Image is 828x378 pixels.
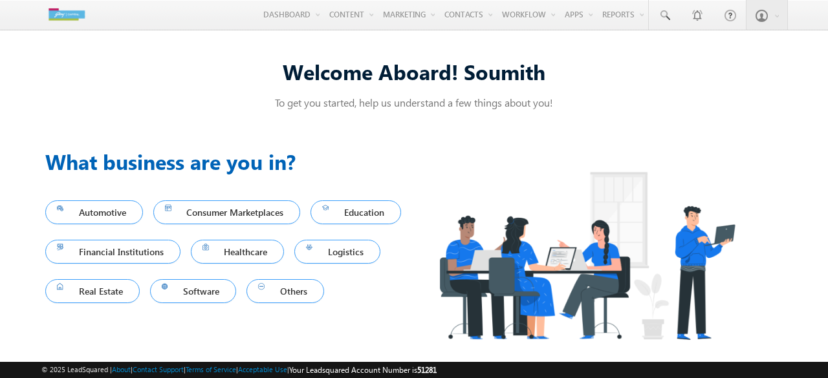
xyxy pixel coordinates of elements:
[238,365,287,373] a: Acceptable Use
[57,243,169,260] span: Financial Institutions
[41,3,92,26] img: Custom Logo
[57,282,128,300] span: Real Estate
[258,282,312,300] span: Others
[289,365,437,375] span: Your Leadsquared Account Number is
[202,243,273,260] span: Healthcare
[112,365,131,373] a: About
[414,146,759,365] img: Industry.png
[41,364,437,376] span: © 2025 LeadSquared | | | | |
[57,204,131,221] span: Automotive
[165,204,289,221] span: Consumer Marketplaces
[45,58,783,85] div: Welcome Aboard! Soumith
[306,243,369,260] span: Logistics
[45,146,414,177] h3: What business are you in?
[45,96,783,109] p: To get you started, help us understand a few things about you!
[162,282,225,300] span: Software
[322,204,389,221] span: Education
[417,365,437,375] span: 51281
[186,365,236,373] a: Terms of Service
[133,365,184,373] a: Contact Support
